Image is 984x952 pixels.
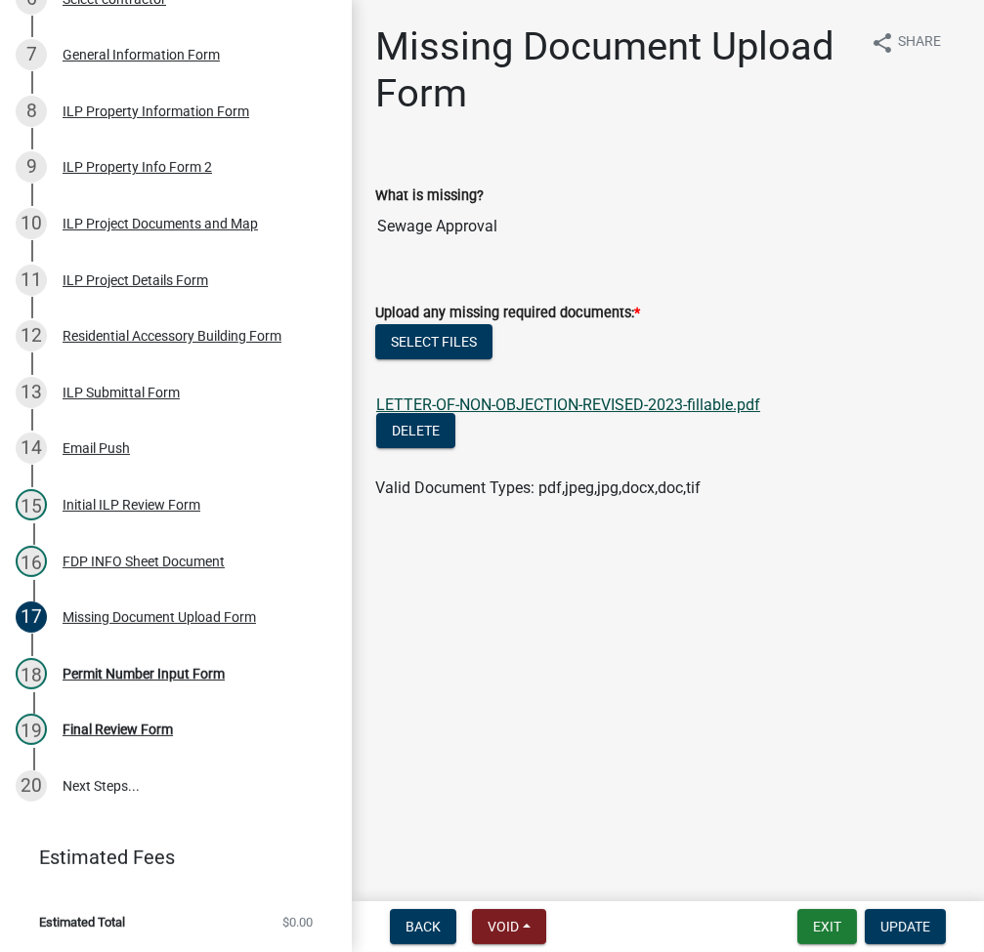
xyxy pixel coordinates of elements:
[16,658,47,689] div: 18
[16,433,47,464] div: 14
[406,919,441,934] span: Back
[63,386,180,399] div: ILP Submittal Form
[375,307,640,320] label: Upload any missing required documents:
[16,489,47,520] div: 15
[390,909,456,944] button: Back
[39,916,125,929] span: Estimated Total
[63,610,256,624] div: Missing Document Upload Form
[16,39,47,70] div: 7
[16,208,47,239] div: 10
[375,478,701,497] span: Valid Document Types: pdf,jpeg,jpg,docx,doc,tif
[16,601,47,633] div: 17
[63,441,130,455] div: Email Push
[16,265,47,296] div: 11
[63,555,225,568] div: FDP INFO Sheet Document
[63,48,220,62] div: General Information Form
[282,916,313,929] span: $0.00
[63,273,208,287] div: ILP Project Details Form
[16,714,47,745] div: 19
[63,329,281,343] div: Residential Accessory Building Form
[63,160,212,174] div: ILP Property Info Form 2
[375,23,855,117] h1: Missing Document Upload Form
[16,320,47,352] div: 12
[376,395,760,414] a: LETTER-OF-NON-OBJECTION-REVISED-2023-fillable.pdf
[472,909,546,944] button: Void
[63,667,225,681] div: Permit Number Input Form
[63,723,173,736] div: Final Review Form
[375,189,484,203] label: What is missing?
[865,909,946,944] button: Update
[898,31,941,55] span: Share
[797,909,857,944] button: Exit
[63,217,258,230] div: ILP Project Documents and Map
[16,838,321,877] a: Estimated Fees
[376,413,455,448] button: Delete
[855,23,957,62] button: shareShare
[16,377,47,408] div: 13
[16,546,47,577] div: 16
[63,498,200,512] div: Initial ILP Review Form
[488,919,519,934] span: Void
[16,770,47,802] div: 20
[871,31,894,55] i: share
[880,919,930,934] span: Update
[376,423,455,441] wm-modal-confirm: Delete Document
[16,151,47,183] div: 9
[16,96,47,127] div: 8
[63,104,249,118] div: ILP Property Information Form
[375,324,492,359] button: Select files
